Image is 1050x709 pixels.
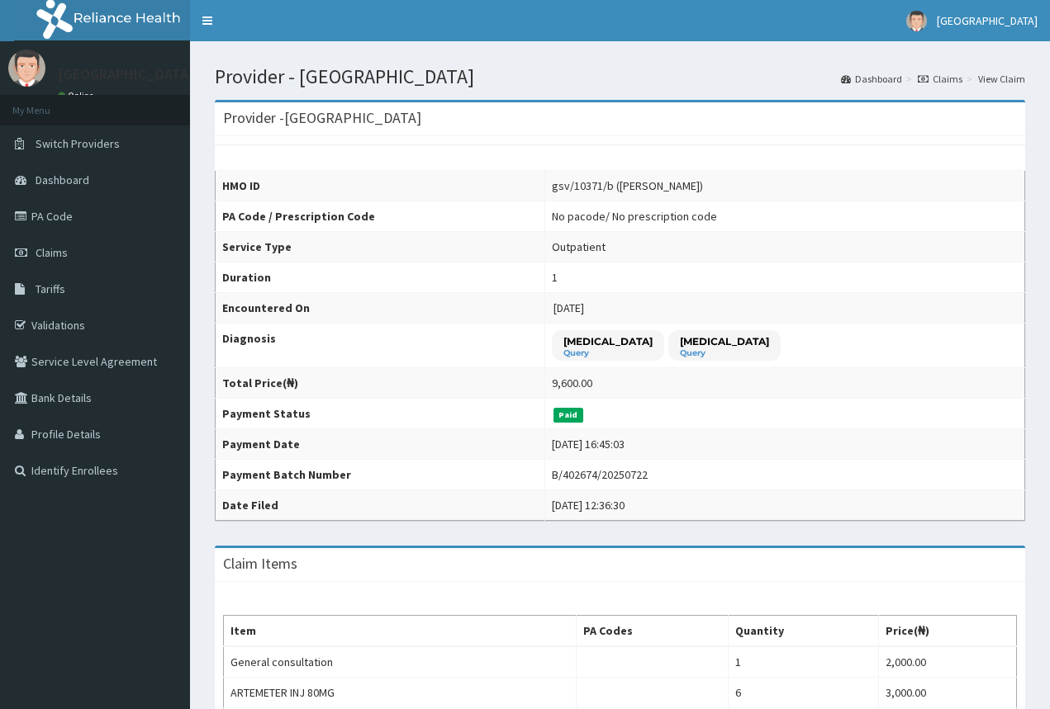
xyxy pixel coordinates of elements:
td: 2,000.00 [878,646,1016,678]
td: 6 [729,678,878,708]
h1: Provider - [GEOGRAPHIC_DATA] [215,66,1025,87]
th: Payment Date [216,429,545,460]
th: PA Code / Prescription Code [216,201,545,232]
td: 1 [729,646,878,678]
p: [MEDICAL_DATA] [680,334,769,348]
span: [GEOGRAPHIC_DATA] [937,13,1038,28]
span: Dashboard [36,173,89,187]
div: gsv/10371/b ([PERSON_NAME]) [552,177,703,194]
span: Switch Providers [36,136,120,151]
a: View Claim [978,72,1025,86]
div: [DATE] 16:45:03 [552,436,625,452]
a: Dashboard [841,72,902,86]
td: General consultation [224,646,577,678]
th: Item [224,616,577,647]
th: Total Price(₦) [216,368,545,399]
div: 9,600.00 [552,375,592,391]
th: Payment Batch Number [216,460,545,490]
span: Claims [36,245,68,260]
small: Query [563,349,653,357]
th: HMO ID [216,171,545,201]
th: Encountered On [216,293,545,324]
p: [GEOGRAPHIC_DATA] [58,67,194,82]
div: 1 [552,269,558,286]
p: [MEDICAL_DATA] [563,334,653,348]
th: PA Codes [577,616,729,647]
span: [DATE] [554,300,584,315]
td: 3,000.00 [878,678,1016,708]
div: No pacode / No prescription code [552,208,717,225]
div: Outpatient [552,239,606,255]
a: Online [58,90,97,102]
a: Claims [918,72,962,86]
img: User Image [8,50,45,87]
th: Service Type [216,232,545,262]
h3: Claim Items [223,556,297,571]
th: Price(₦) [878,616,1016,647]
img: User Image [906,11,927,31]
div: B/402674/20250722 [552,466,648,483]
h3: Provider - [GEOGRAPHIC_DATA] [223,111,421,125]
th: Payment Status [216,399,545,429]
th: Quantity [729,616,878,647]
div: [DATE] 12:36:30 [552,497,625,513]
th: Duration [216,262,545,293]
small: Query [680,349,769,357]
span: Paid [554,408,583,423]
th: Date Filed [216,490,545,521]
td: ARTEMETER INJ 80MG [224,678,577,708]
span: Tariffs [36,281,65,296]
th: Diagnosis [216,324,545,368]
